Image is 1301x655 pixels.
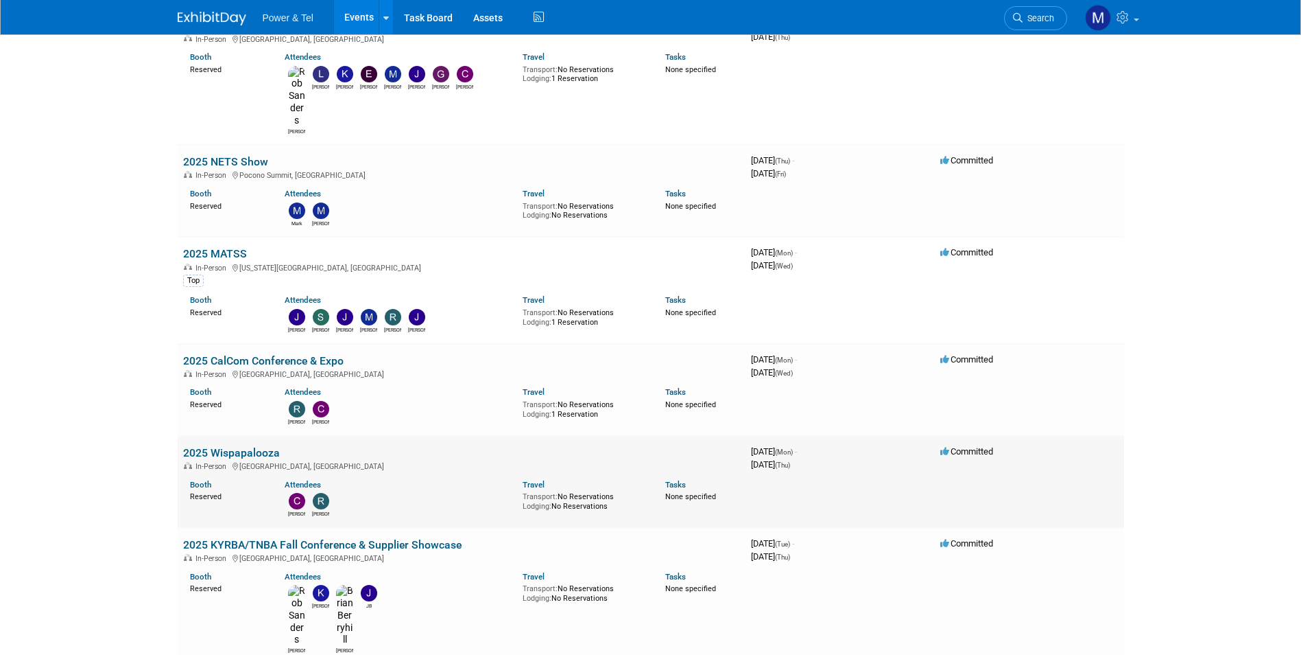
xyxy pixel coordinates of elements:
div: [GEOGRAPHIC_DATA], [GEOGRAPHIC_DATA] [183,368,740,379]
div: Chad Smith [312,417,329,426]
span: Lodging: [523,318,551,327]
span: None specified [665,202,716,211]
div: No Reservations No Reservations [523,199,645,220]
img: Robin Mayne [289,401,305,417]
span: (Fri) [775,170,786,178]
div: Scott Perkins [312,325,329,334]
div: Mike Brems [360,325,377,334]
a: Booth [190,480,211,490]
span: [DATE] [751,168,786,179]
div: Robin Mayne [312,509,329,518]
span: None specified [665,65,716,74]
a: Attendees [285,480,321,490]
div: [GEOGRAPHIC_DATA], [GEOGRAPHIC_DATA] [183,552,740,563]
div: Reserved [190,199,265,211]
a: Tasks [665,52,686,62]
span: Lodging: [523,74,551,83]
div: Reserved [190,62,265,75]
img: In-Person Event [184,370,192,377]
img: Judd Bartley [289,309,305,325]
span: Committed [940,354,993,365]
img: In-Person Event [184,462,192,469]
span: [DATE] [751,446,797,457]
a: 2025 KYRBA/TNBA Fall Conference & Supplier Showcase [183,538,462,551]
div: Reserved [190,306,265,318]
span: In-Person [195,35,230,44]
img: Brian Berryhill [336,585,353,646]
a: Booth [190,387,211,397]
div: Greg Heard [432,82,449,91]
span: - [795,446,797,457]
a: Attendees [285,295,321,305]
a: Booth [190,52,211,62]
span: Search [1023,13,1054,23]
span: (Mon) [775,448,793,456]
div: [US_STATE][GEOGRAPHIC_DATA], [GEOGRAPHIC_DATA] [183,262,740,273]
span: Lodging: [523,211,551,220]
div: No Reservations No Reservations [523,582,645,603]
a: Tasks [665,295,686,305]
img: Mike Kruszewski [385,66,401,82]
span: - [792,538,794,549]
span: Committed [940,247,993,257]
div: Top [183,275,204,287]
div: Jeff Danner [408,325,425,334]
img: Kevin Wilkes [337,66,353,82]
span: Lodging: [523,594,551,603]
span: (Wed) [775,262,793,270]
a: Travel [523,572,545,582]
div: Robin Mayne [288,417,305,426]
div: Rob Sanders [288,646,305,654]
div: Kevin Wilkes [312,601,329,610]
span: [DATE] [751,367,793,378]
span: - [792,155,794,165]
a: Booth [190,572,211,582]
a: Attendees [285,572,321,582]
span: [DATE] [751,551,790,562]
span: (Thu) [775,553,790,561]
span: (Tue) [775,540,790,548]
div: Chris Anderson [456,82,473,91]
img: In-Person Event [184,554,192,561]
div: Rob Sanders [288,127,305,135]
div: No Reservations 1 Reservation [523,306,645,327]
div: Reserved [190,398,265,410]
span: In-Person [195,370,230,379]
span: [DATE] [751,459,790,470]
span: [DATE] [751,354,797,365]
span: - [795,247,797,257]
span: Transport: [523,308,558,317]
span: (Thu) [775,461,790,469]
span: In-Person [195,554,230,563]
div: Reserved [190,582,265,594]
img: In-Person Event [184,35,192,42]
a: Travel [523,52,545,62]
span: None specified [665,400,716,409]
a: Travel [523,480,545,490]
a: 2025 Wispapalooza [183,446,280,459]
a: Travel [523,189,545,198]
a: Tasks [665,572,686,582]
span: Transport: [523,202,558,211]
span: (Thu) [775,34,790,41]
span: Transport: [523,492,558,501]
span: - [795,354,797,365]
img: ExhibitDay [178,12,246,25]
img: Greg Heard [433,66,449,82]
a: Attendees [285,52,321,62]
span: [DATE] [751,155,794,165]
span: Committed [940,446,993,457]
div: Jason Cook [336,325,353,334]
span: [DATE] [751,247,797,257]
img: Ron Rafalzik [385,309,401,325]
a: Travel [523,295,545,305]
a: Search [1004,6,1067,30]
span: Transport: [523,65,558,74]
a: Attendees [285,189,321,198]
div: No Reservations 1 Reservation [523,398,645,419]
a: Tasks [665,189,686,198]
span: In-Person [195,462,230,471]
span: None specified [665,584,716,593]
img: Scott Perkins [313,309,329,325]
img: In-Person Event [184,171,192,178]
